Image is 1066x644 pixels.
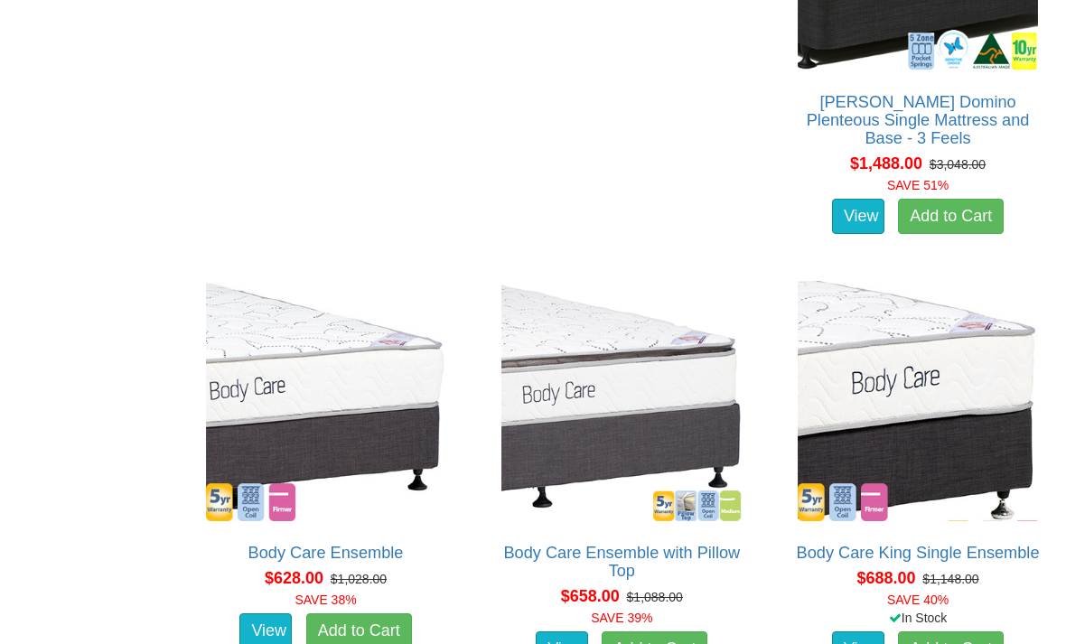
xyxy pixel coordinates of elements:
div: In Stock [780,610,1056,628]
span: $1,488.00 [850,155,922,173]
font: SAVE 39% [591,611,652,626]
span: $658.00 [561,588,620,606]
del: $1,148.00 [922,573,978,587]
a: Body Care King Single Ensemble [797,545,1040,563]
font: SAVE 51% [887,179,949,193]
del: $3,048.00 [930,158,986,173]
span: $688.00 [856,570,915,588]
a: View [832,200,884,236]
img: Body Care King Single Ensemble [793,277,1043,527]
del: $1,088.00 [627,591,683,605]
a: Body Care Ensemble with Pillow Top [503,545,740,581]
a: [PERSON_NAME] Domino Plenteous Single Mattress and Base - 3 Feels [807,94,1030,148]
img: Body Care Ensemble [201,277,451,527]
font: SAVE 38% [295,593,356,608]
img: Body Care Ensemble with Pillow Top [497,277,746,527]
span: $628.00 [265,570,323,588]
a: Add to Cart [898,200,1004,236]
font: SAVE 40% [887,593,949,608]
del: $1,028.00 [331,573,387,587]
a: Body Care Ensemble [248,545,404,563]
